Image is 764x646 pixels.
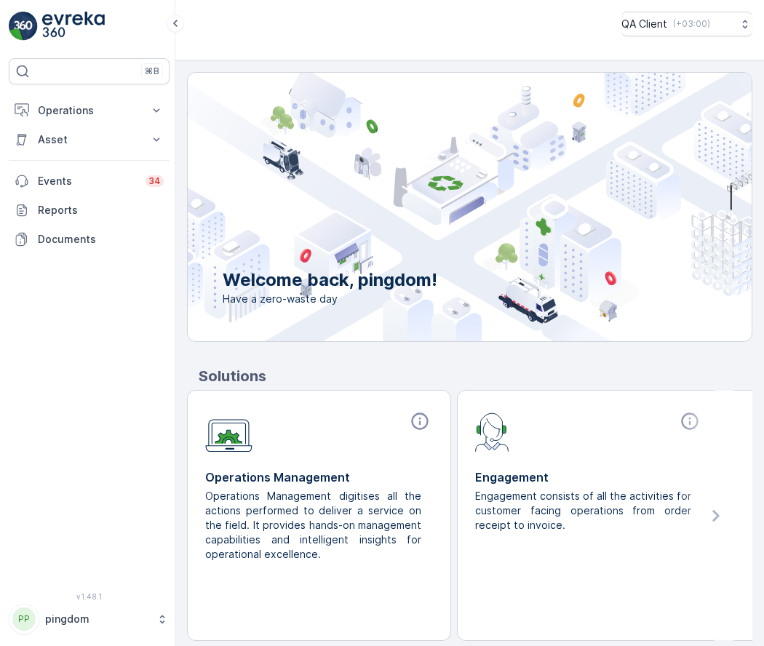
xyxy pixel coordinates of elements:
img: logo [9,12,38,41]
div: PP [12,607,36,631]
button: Operations [9,96,170,125]
button: PPpingdom [9,604,170,634]
p: Reports [38,203,164,218]
p: pingdom [45,612,149,626]
img: logo_light-DOdMpM7g.png [42,12,105,41]
a: Events34 [9,167,170,196]
p: QA Client [621,17,667,31]
img: city illustration [122,73,752,341]
a: Documents [9,225,170,254]
span: Have a zero-waste day [223,292,437,306]
p: Engagement consists of all the activities for customer facing operations from order receipt to in... [475,489,691,533]
p: ⌘B [145,65,159,77]
p: ( +03:00 ) [673,18,710,30]
p: Documents [38,232,164,247]
p: Asset [38,132,140,147]
span: v 1.48.1 [9,592,170,601]
p: 34 [148,175,161,187]
p: Welcome back, pingdom! [223,268,437,292]
a: Reports [9,196,170,225]
p: Solutions [199,365,752,387]
button: QA Client(+03:00) [621,12,752,36]
p: Engagement [475,468,703,486]
img: module-icon [205,411,252,452]
button: Asset [9,125,170,154]
img: module-icon [475,411,509,452]
p: Operations Management [205,468,433,486]
p: Operations Management digitises all the actions performed to deliver a service on the field. It p... [205,489,421,562]
p: Operations [38,103,140,118]
p: Events [38,174,137,188]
